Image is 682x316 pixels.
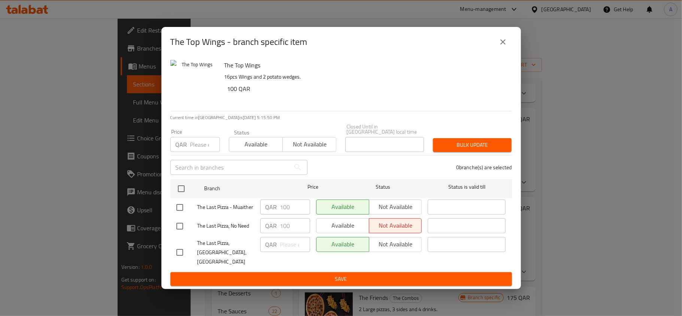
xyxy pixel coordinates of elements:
[197,221,254,231] span: The Last Pizza, No Need
[282,137,336,152] button: Not available
[176,140,187,149] p: QAR
[288,182,338,192] span: Price
[428,182,506,192] span: Status is valid till
[227,83,506,94] h6: 100 QAR
[344,182,422,192] span: Status
[286,139,333,150] span: Not available
[266,240,277,249] p: QAR
[433,138,512,152] button: Bulk update
[280,200,310,215] input: Please enter price
[176,274,506,284] span: Save
[170,114,512,121] p: Current time in [GEOGRAPHIC_DATA] is [DATE] 5:15:50 PM
[170,160,290,175] input: Search in branches
[280,218,310,233] input: Please enter price
[170,60,218,108] img: The Top Wings
[280,237,310,252] input: Please enter price
[266,203,277,212] p: QAR
[224,72,506,82] p: 16pcs Wings and 2 potato wedges.
[232,139,280,150] span: Available
[170,36,307,48] h2: The Top Wings - branch specific item
[197,238,254,267] span: The Last Pizza, [GEOGRAPHIC_DATA],[GEOGRAPHIC_DATA]
[266,221,277,230] p: QAR
[456,164,512,171] p: 0 branche(s) are selected
[204,184,282,193] span: Branch
[190,137,220,152] input: Please enter price
[224,60,506,70] h6: The Top Wings
[439,140,506,150] span: Bulk update
[170,272,512,286] button: Save
[229,137,283,152] button: Available
[197,203,254,212] span: The Last Pizza - Muaither
[494,33,512,51] button: close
